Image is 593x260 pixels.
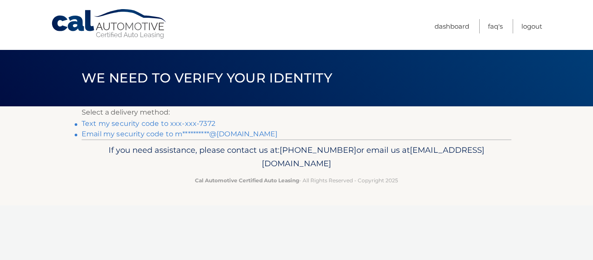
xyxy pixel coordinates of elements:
p: - All Rights Reserved - Copyright 2025 [87,176,506,185]
a: Dashboard [435,19,469,33]
a: FAQ's [488,19,503,33]
a: Cal Automotive [51,9,168,39]
span: We need to verify your identity [82,70,332,86]
strong: Cal Automotive Certified Auto Leasing [195,177,299,184]
a: Text my security code to xxx-xxx-7372 [82,119,215,128]
p: Select a delivery method: [82,106,511,118]
p: If you need assistance, please contact us at: or email us at [87,143,506,171]
span: [PHONE_NUMBER] [280,145,356,155]
a: Email my security code to m**********@[DOMAIN_NAME] [82,130,277,138]
a: Logout [521,19,542,33]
